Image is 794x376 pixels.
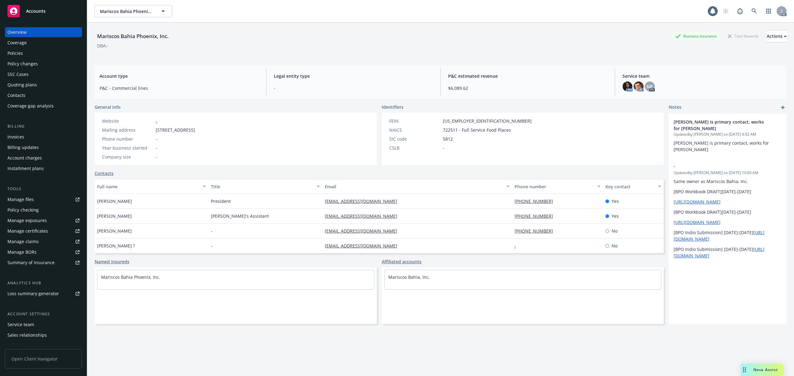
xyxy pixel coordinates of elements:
[674,246,782,259] p: [BPO Indio Submission] [DATE]-[DATE]
[95,32,171,40] div: Mariscos Bahia Phoenix, Inc.
[7,320,34,330] div: Service team
[647,83,653,90] span: NP
[5,27,82,37] a: Overview
[5,69,82,79] a: SSC Cases
[100,73,259,79] span: Account type
[389,136,440,142] div: SIC code
[5,226,82,236] a: Manage certificates
[97,42,109,49] div: DBA: -
[7,48,23,58] div: Policies
[26,9,46,14] span: Accounts
[156,127,195,133] span: [STREET_ADDRESS]
[389,145,440,151] div: CSLB
[95,179,208,194] button: Full name
[5,123,82,129] div: Billing
[603,179,664,194] button: Key contact
[443,118,532,124] span: [US_EMPLOYER_IDENTIFICATION_NUMBER]
[448,85,607,91] span: $6,089.62
[612,228,618,234] span: No
[672,32,720,40] div: Business Insurance
[95,5,172,17] button: Mariscos Bahia Phoenix, Inc.
[274,85,433,91] span: -
[512,179,603,194] button: Phone number
[5,59,82,69] a: Policy changes
[211,198,231,204] span: President
[674,209,782,215] p: [BPO Workbook DRAFT][DATE]-[DATE]
[388,274,430,280] a: Mariscos Bahia, Inc.
[622,73,782,79] span: Service team
[5,90,82,100] a: Contacts
[389,118,440,124] div: FEIN
[5,132,82,142] a: Invoices
[5,48,82,58] a: Policies
[669,114,787,158] div: [PERSON_NAME] is primary contact, works for [PERSON_NAME]Updatedby [PERSON_NAME] on [DATE] 9:52 A...
[7,237,39,247] div: Manage claims
[7,330,47,340] div: Sales relationships
[389,127,440,133] div: NAICS
[5,258,82,268] a: Summary of insurance
[7,59,38,69] div: Policy changes
[95,104,121,110] span: General info
[7,341,43,351] div: Related accounts
[382,258,422,265] a: Affiliated accounts
[674,188,782,195] p: [BPO Workbook DRAFT][DATE]-[DATE]
[634,81,644,91] img: photo
[156,154,157,160] span: -
[102,145,153,151] div: Year business started
[741,364,748,376] div: Drag to move
[734,5,746,17] a: Report a Bug
[102,118,153,124] div: Website
[7,153,42,163] div: Account charges
[5,280,82,286] div: Analytics hub
[7,289,59,299] div: Loss summary generator
[674,219,720,225] a: [URL][DOMAIN_NAME]
[674,119,765,132] span: [PERSON_NAME] is primary contact, works for [PERSON_NAME]
[515,198,558,204] a: [PHONE_NUMBER]
[443,136,453,142] span: 5812
[622,81,632,91] img: photo
[7,164,44,173] div: Installment plans
[211,243,212,249] span: -
[156,136,157,142] span: -
[7,142,39,152] div: Billing updates
[102,136,153,142] div: Phone number
[7,247,37,257] div: Manage BORs
[7,258,55,268] div: Summary of insurance
[5,80,82,90] a: Quoting plans
[5,237,82,247] a: Manage claims
[674,163,765,169] span: -
[5,216,82,225] a: Manage exposures
[7,80,37,90] div: Quoting plans
[95,170,114,177] a: Contacts
[7,27,27,37] div: Overview
[443,145,444,151] span: -
[7,69,29,79] div: SSC Cases
[97,183,199,190] div: Full name
[674,199,720,205] a: [URL][DOMAIN_NAME]
[779,104,787,111] a: add
[208,179,322,194] button: Title
[762,5,775,17] a: Switch app
[674,140,770,152] span: [PERSON_NAME] is primary contact, works for [PERSON_NAME]
[767,30,787,42] div: Actions
[325,183,503,190] div: Email
[325,213,402,219] a: [EMAIL_ADDRESS][DOMAIN_NAME]
[5,205,82,215] a: Policy checking
[674,132,782,137] span: Updated by [PERSON_NAME] on [DATE] 9:52 AM
[725,32,762,40] div: Total Rewards
[5,195,82,204] a: Manage files
[5,101,82,111] a: Coverage gap analysis
[97,213,132,219] span: [PERSON_NAME]
[515,228,558,234] a: [PHONE_NUMBER]
[674,170,782,176] span: Updated by [PERSON_NAME] on [DATE] 10:00 AM
[7,195,34,204] div: Manage files
[100,8,154,15] span: Mariscos Bahia Phoenix, Inc.
[5,247,82,257] a: Manage BORs
[748,5,761,17] a: Search
[7,38,27,48] div: Coverage
[97,228,132,234] span: [PERSON_NAME]
[741,364,783,376] button: Nova Assist
[5,289,82,299] a: Loss summary generator
[720,5,732,17] a: Start snowing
